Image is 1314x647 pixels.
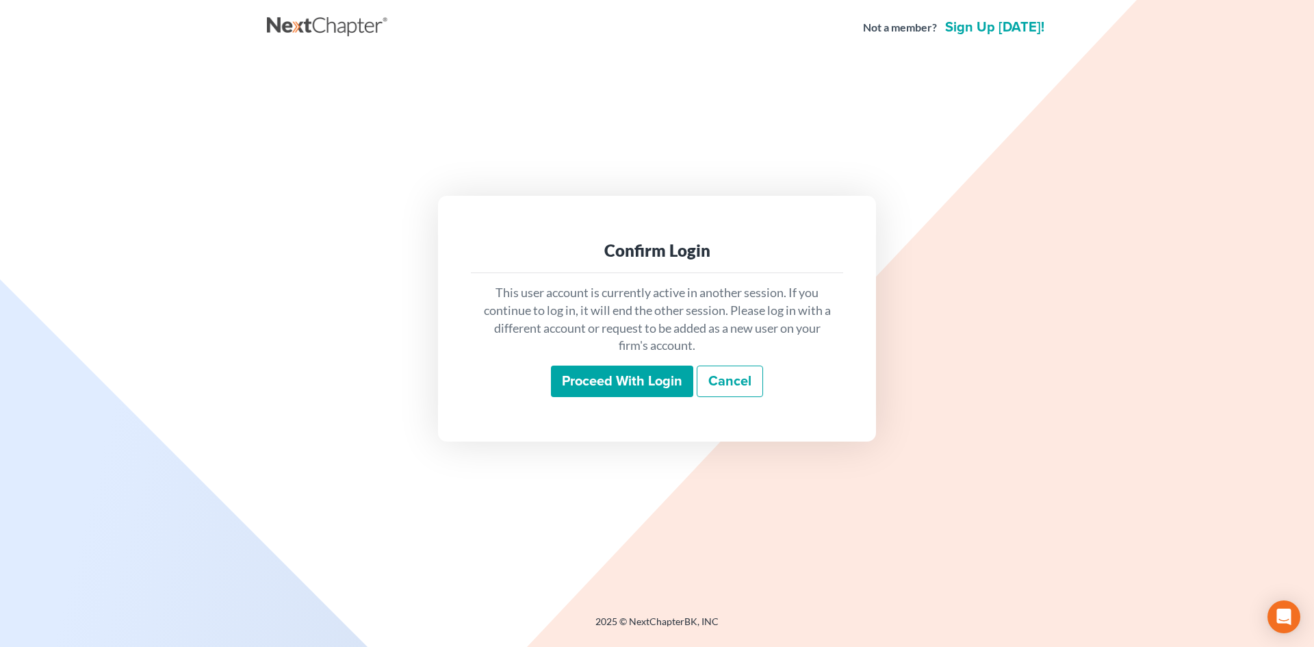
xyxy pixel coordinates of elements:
input: Proceed with login [551,366,693,397]
a: Cancel [697,366,763,397]
div: Open Intercom Messenger [1267,600,1300,633]
strong: Not a member? [863,20,937,36]
p: This user account is currently active in another session. If you continue to log in, it will end ... [482,284,832,355]
div: Confirm Login [482,240,832,262]
a: Sign up [DATE]! [942,21,1047,34]
div: 2025 © NextChapterBK, INC [267,615,1047,639]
